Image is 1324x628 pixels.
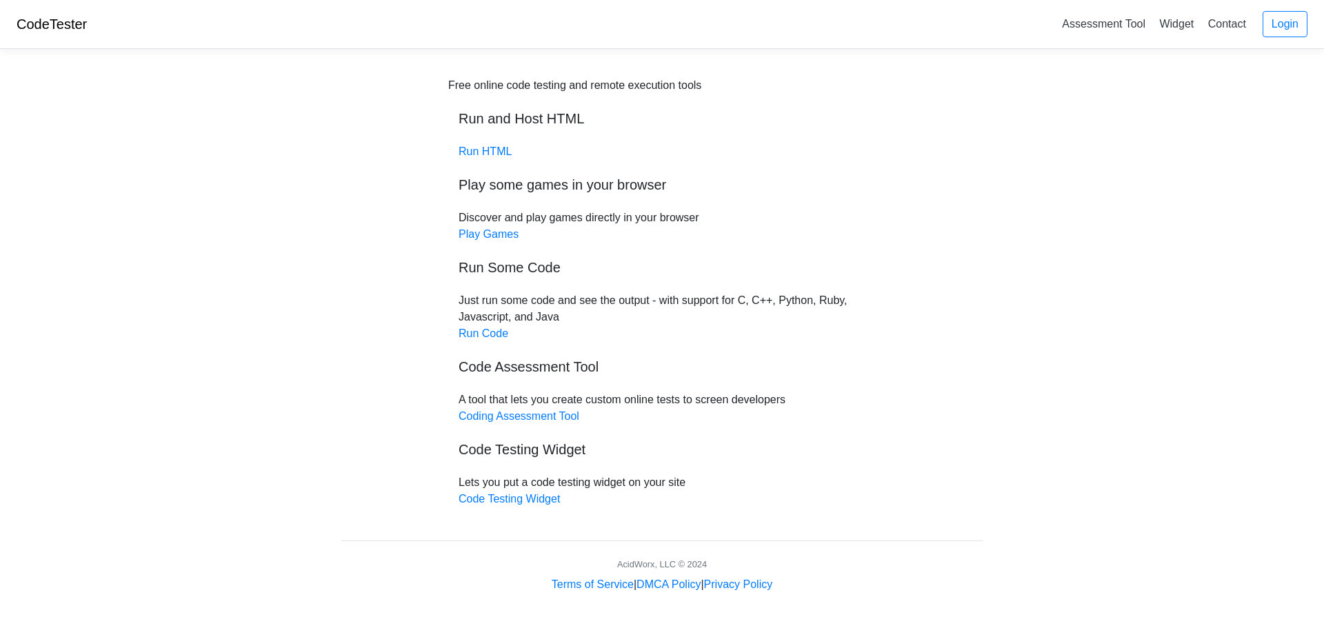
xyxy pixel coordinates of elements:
h5: Run and Host HTML [459,110,865,127]
a: Assessment Tool [1056,12,1151,35]
a: DMCA Policy [636,578,701,590]
h5: Code Testing Widget [459,441,865,458]
a: Code Testing Widget [459,493,560,505]
div: | | [552,576,772,593]
a: Coding Assessment Tool [459,410,579,422]
a: Run HTML [459,145,512,157]
a: Contact [1203,12,1252,35]
a: Widget [1154,12,1199,35]
a: Run Code [459,327,508,339]
a: Play Games [459,228,519,240]
a: Login [1263,11,1307,37]
a: Privacy Policy [704,578,773,590]
a: Terms of Service [552,578,634,590]
div: Discover and play games directly in your browser Just run some code and see the output - with sup... [448,77,876,507]
h5: Code Assessment Tool [459,358,865,375]
div: AcidWorx, LLC © 2024 [617,558,707,571]
h5: Run Some Code [459,259,865,276]
a: CodeTester [17,17,87,32]
div: Free online code testing and remote execution tools [448,77,701,94]
h5: Play some games in your browser [459,176,865,193]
